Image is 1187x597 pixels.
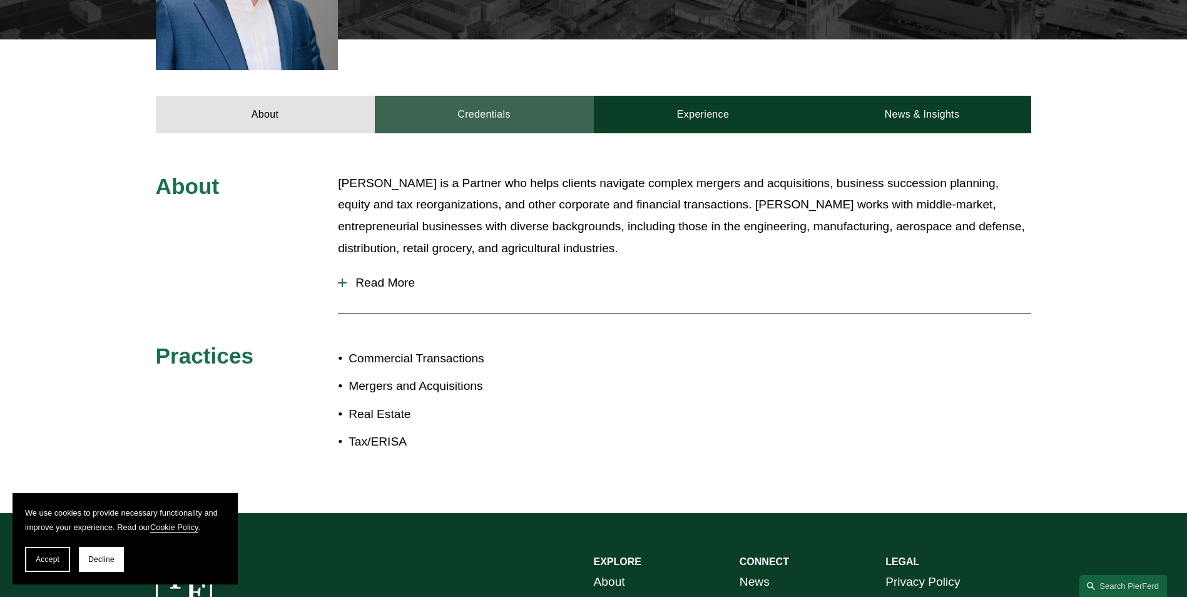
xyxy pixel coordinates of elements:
a: News [740,571,770,593]
a: About [594,571,625,593]
p: Mergers and Acquisitions [349,375,593,397]
section: Cookie banner [13,493,238,584]
a: Cookie Policy [150,523,198,532]
button: Read More [338,267,1031,299]
a: News & Insights [812,96,1031,133]
a: Credentials [375,96,594,133]
p: [PERSON_NAME] is a Partner who helps clients navigate complex mergers and acquisitions, business ... [338,173,1031,259]
span: Accept [36,555,59,564]
a: Experience [594,96,813,133]
span: Decline [88,555,115,564]
strong: LEGAL [885,556,919,567]
strong: CONNECT [740,556,789,567]
a: Privacy Policy [885,571,960,593]
a: About [156,96,375,133]
strong: EXPLORE [594,556,641,567]
button: Decline [79,547,124,572]
p: We use cookies to provide necessary functionality and improve your experience. Read our . [25,506,225,534]
span: Practices [156,344,254,368]
button: Accept [25,547,70,572]
a: Search this site [1079,575,1167,597]
span: About [156,174,220,198]
p: Tax/ERISA [349,431,593,453]
span: Read More [347,276,1031,290]
p: Real Estate [349,404,593,426]
p: Commercial Transactions [349,348,593,370]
